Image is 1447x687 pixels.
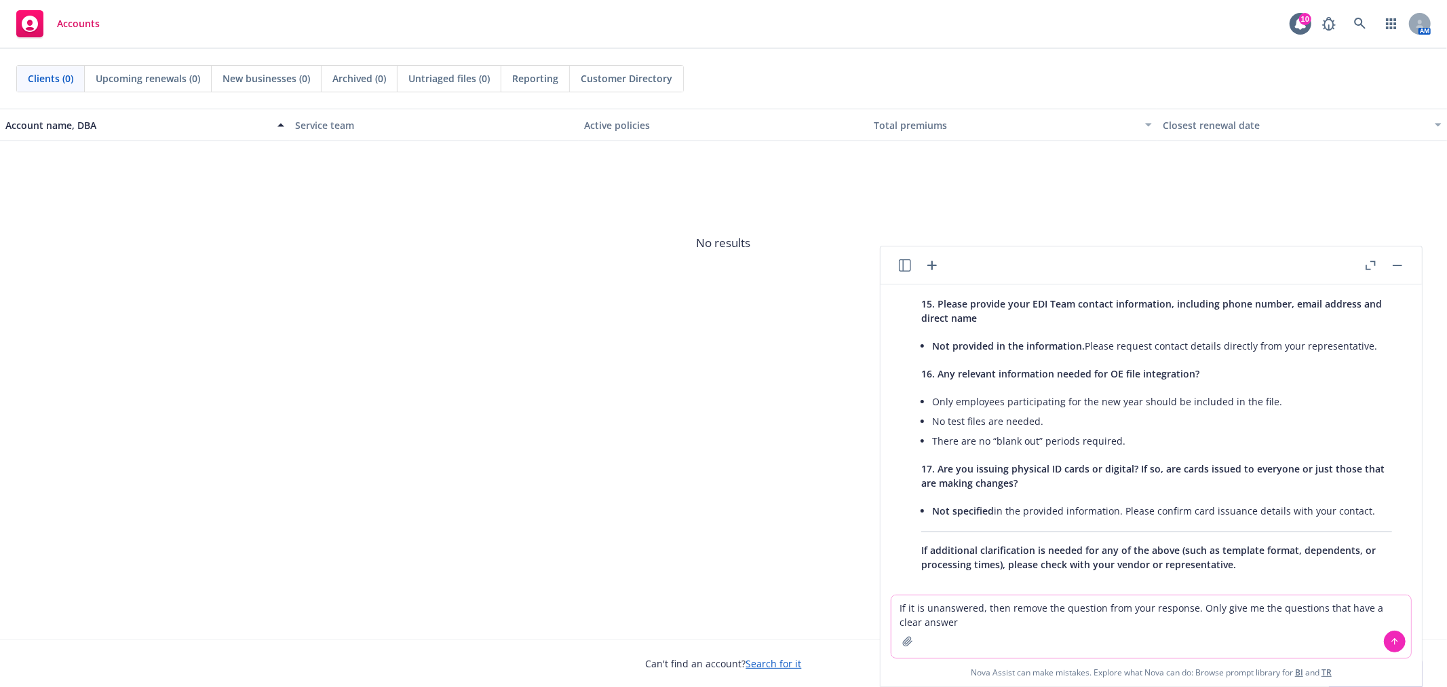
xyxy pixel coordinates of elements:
[1157,109,1447,141] button: Closest renewal date
[971,658,1332,686] span: Nova Assist can make mistakes. Explore what Nova can do: Browse prompt library for and
[1315,10,1343,37] a: Report a Bug
[932,339,1085,352] span: Not provided in the information.
[295,118,574,132] div: Service team
[932,504,994,517] span: Not specified
[290,109,579,141] button: Service team
[1378,10,1405,37] a: Switch app
[932,411,1392,431] li: No test files are needed.
[57,18,100,29] span: Accounts
[932,392,1392,411] li: Only employees participating for the new year should be included in the file.
[921,462,1385,489] span: 17. Are you issuing physical ID cards or digital? If so, are cards issued to everyone or just tho...
[1299,13,1311,25] div: 10
[921,544,1376,571] span: If additional clarification is needed for any of the above (such as template format, dependents, ...
[932,501,1392,521] li: in the provided information. Please confirm card issuance details with your contact.
[932,431,1392,451] li: There are no “blank out” periods required.
[921,367,1199,380] span: 16. Any relevant information needed for OE file integration?
[1163,118,1427,132] div: Closest renewal date
[1295,667,1303,678] a: BI
[28,71,73,86] span: Clients (0)
[1321,667,1332,678] a: TR
[5,118,269,132] div: Account name, DBA
[921,297,1382,324] span: 15. Please provide your EDI Team contact information, including phone number, email address and d...
[868,109,1158,141] button: Total premiums
[408,71,490,86] span: Untriaged files (0)
[1347,10,1374,37] a: Search
[646,656,802,671] span: Can't find an account?
[223,71,310,86] span: New businesses (0)
[96,71,200,86] span: Upcoming renewals (0)
[932,336,1392,356] li: Please request contact details directly from your representative.
[584,118,863,132] div: Active policies
[11,5,105,43] a: Accounts
[746,657,802,670] a: Search for it
[891,595,1411,658] textarea: If it is unanswered, then remove the question from your response. Only give me the questions that...
[874,118,1138,132] div: Total premiums
[512,71,558,86] span: Reporting
[332,71,386,86] span: Archived (0)
[581,71,672,86] span: Customer Directory
[579,109,868,141] button: Active policies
